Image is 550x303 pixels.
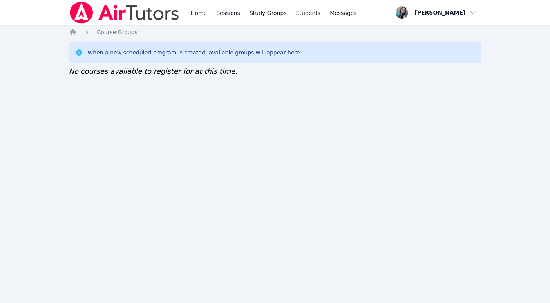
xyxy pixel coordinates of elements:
[69,67,238,75] span: No courses available to register for at this time.
[69,28,481,36] nav: Breadcrumb
[330,9,357,17] span: Messages
[69,2,180,24] img: Air Tutors
[88,49,302,56] div: When a new scheduled program is created, available groups will appear here.
[97,28,137,36] a: Course Groups
[97,29,137,35] span: Course Groups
